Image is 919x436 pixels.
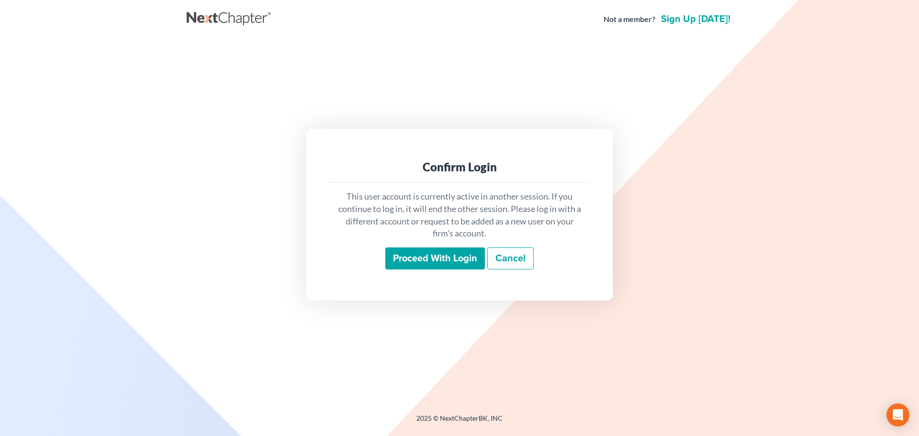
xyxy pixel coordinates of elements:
[337,159,582,175] div: Confirm Login
[886,403,909,426] div: Open Intercom Messenger
[604,14,655,25] strong: Not a member?
[659,14,732,24] a: Sign up [DATE]!
[487,247,534,269] a: Cancel
[187,414,732,431] div: 2025 © NextChapterBK, INC
[385,247,485,269] input: Proceed with login
[337,190,582,240] p: This user account is currently active in another session. If you continue to log in, it will end ...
